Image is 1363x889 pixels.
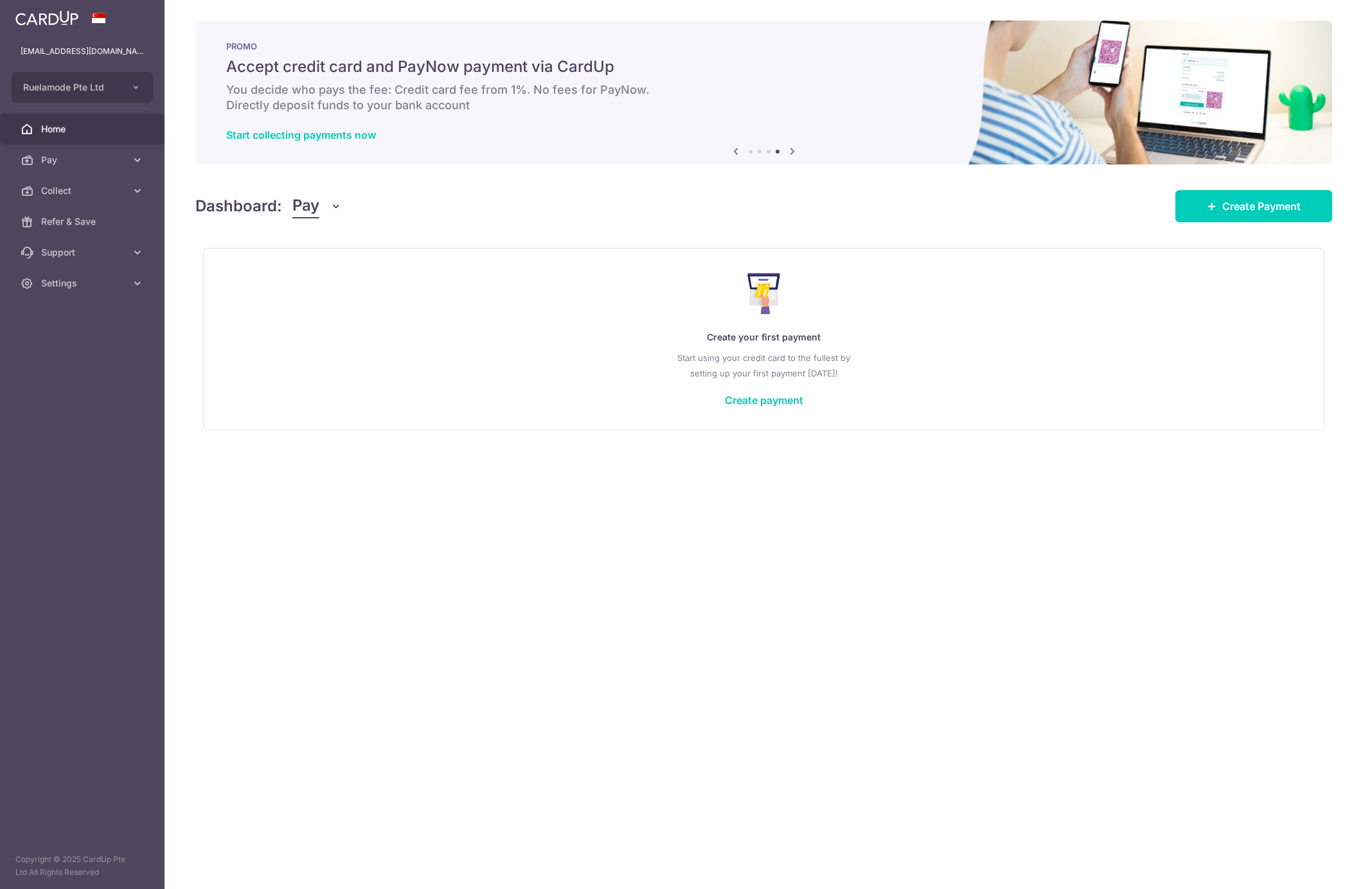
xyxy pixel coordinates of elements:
[226,128,376,141] a: Start collecting payments now
[41,123,126,136] span: Home
[195,195,282,218] h4: Dashboard:
[725,394,803,407] a: Create payment
[1222,198,1301,214] span: Create Payment
[229,330,1298,345] p: Create your first payment
[15,10,78,26] img: CardUp
[41,277,126,290] span: Settings
[226,57,1301,77] h5: Accept credit card and PayNow payment via CardUp
[747,273,780,314] img: Make Payment
[1280,850,1350,883] iframe: Opens a widget where you can find more information
[226,41,1301,51] p: PROMO
[23,81,118,94] span: Ruelamode Pte Ltd
[21,45,144,58] p: [EMAIL_ADDRESS][DOMAIN_NAME]
[12,72,153,103] button: Ruelamode Pte Ltd
[41,184,126,197] span: Collect
[229,350,1298,381] p: Start using your credit card to the fullest by setting up your first payment [DATE]!
[292,194,342,218] button: Pay
[195,21,1332,164] img: paynow Banner
[41,246,126,259] span: Support
[292,194,319,218] span: Pay
[1175,190,1332,222] a: Create Payment
[41,215,126,228] span: Refer & Save
[41,154,126,166] span: Pay
[226,82,1301,113] h6: You decide who pays the fee: Credit card fee from 1%. No fees for PayNow. Directly deposit funds ...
